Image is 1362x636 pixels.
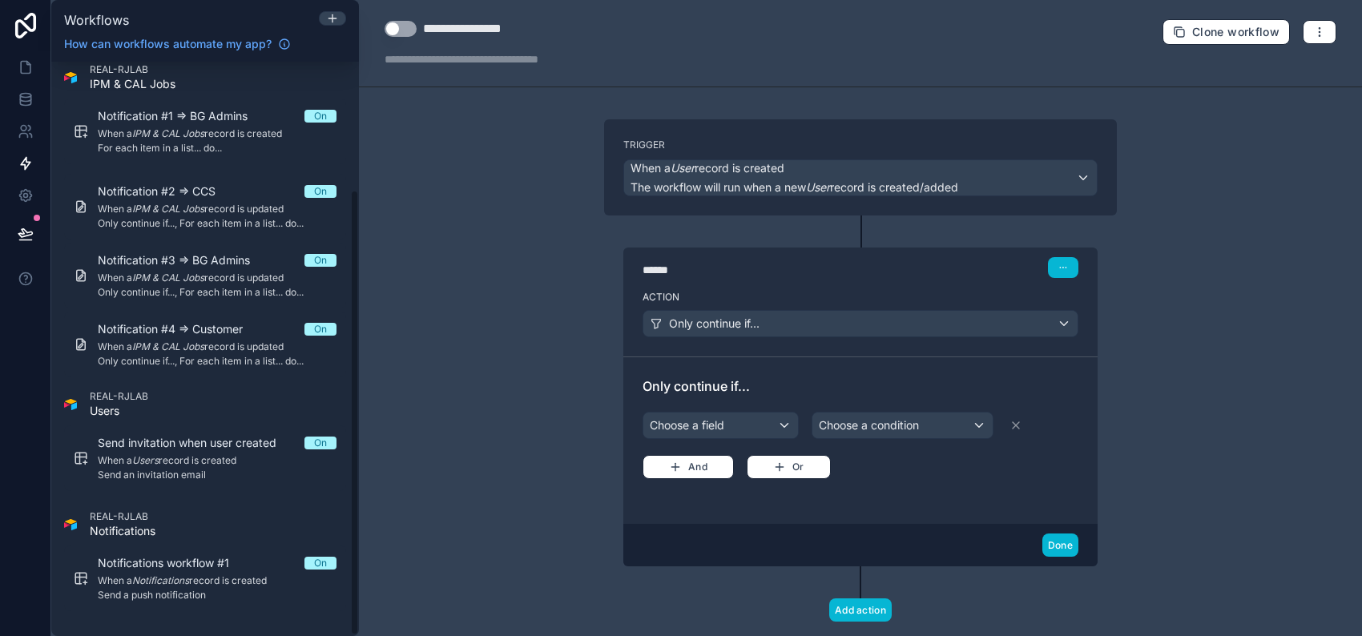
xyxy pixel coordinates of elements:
[623,139,1098,151] label: Trigger
[669,316,760,332] span: Only continue if...
[631,160,784,176] span: When a record is created
[643,291,1078,304] label: Action
[1042,533,1078,557] button: Done
[643,413,798,438] div: Choose a field
[671,161,695,175] em: User
[643,310,1078,337] button: Only continue if...
[806,180,830,194] em: User
[623,159,1098,196] button: When aUserrecord is createdThe workflow will run when a newUserrecord is created/added
[64,12,129,28] span: Workflows
[643,412,799,439] button: Choose a field
[819,418,919,432] span: Choose a condition
[631,180,958,194] span: The workflow will run when a new record is created/added
[64,36,272,52] span: How can workflows automate my app?
[829,598,892,622] button: Add action
[747,455,831,479] button: Or
[1192,25,1279,39] span: Clone workflow
[58,36,297,52] a: How can workflows automate my app?
[643,376,1078,396] span: Only continue if...
[1163,19,1290,45] button: Clone workflow
[812,412,993,439] button: Choose a condition
[643,455,734,479] button: And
